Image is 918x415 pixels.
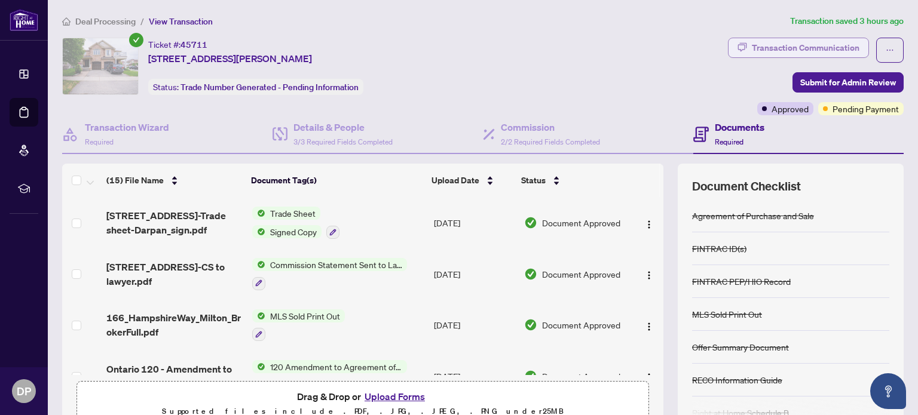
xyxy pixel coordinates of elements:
[252,309,265,322] img: Status Icon
[106,174,164,187] span: (15) File Name
[102,164,246,197] th: (15) File Name
[149,16,213,27] span: View Transaction
[265,225,322,238] span: Signed Copy
[542,268,620,281] span: Document Approved
[252,360,407,392] button: Status Icon120 Amendment to Agreement of Purchase and Sale
[252,360,265,373] img: Status Icon
[148,51,312,66] span: [STREET_ADDRESS][PERSON_NAME]
[293,120,393,134] h4: Details & People
[800,73,896,92] span: Submit for Admin Review
[432,174,479,187] span: Upload Date
[129,33,143,47] span: check-circle
[692,340,789,353] div: Offer Summary Document
[265,207,320,220] span: Trade Sheet
[429,300,519,351] td: [DATE]
[429,351,519,402] td: [DATE]
[639,265,659,284] button: Logo
[692,242,746,255] div: FINTRAC ID(s)
[429,197,519,248] td: [DATE]
[715,137,743,146] span: Required
[524,370,537,383] img: Document Status
[252,258,407,290] button: Status IconCommission Statement Sent to Lawyer
[106,311,242,339] span: 166_HampshireWay_Milton_BrokerFull.pdf
[10,9,38,31] img: logo
[644,322,654,331] img: Logo
[252,207,339,239] button: Status IconTrade SheetStatus IconSigned Copy
[252,258,265,271] img: Status Icon
[180,39,207,50] span: 45711
[644,373,654,382] img: Logo
[870,373,906,409] button: Open asap
[524,216,537,229] img: Document Status
[148,38,207,51] div: Ticket #:
[106,208,242,237] span: [STREET_ADDRESS]-Trade sheet-Darpan_sign.pdf
[106,260,242,288] span: [STREET_ADDRESS]-CS to lawyer.pdf
[752,38,859,57] div: Transaction Communication
[524,318,537,331] img: Document Status
[265,309,345,322] span: MLS Sold Print Out
[75,16,136,27] span: Deal Processing
[427,164,516,197] th: Upload Date
[644,220,654,229] img: Logo
[639,213,659,232] button: Logo
[692,308,762,321] div: MLS Sold Print Out
[140,14,144,28] li: /
[148,79,363,95] div: Status:
[772,102,809,115] span: Approved
[639,315,659,334] button: Logo
[728,38,869,58] button: Transaction Communication
[790,14,904,28] article: Transaction saved 3 hours ago
[542,370,620,383] span: Document Approved
[692,373,782,386] div: RECO Information Guide
[246,164,427,197] th: Document Tag(s)
[85,120,169,134] h4: Transaction Wizard
[252,207,265,220] img: Status Icon
[521,174,546,187] span: Status
[62,17,71,26] span: home
[297,389,429,404] span: Drag & Drop or
[180,82,359,93] span: Trade Number Generated - Pending Information
[293,137,393,146] span: 3/3 Required Fields Completed
[639,367,659,386] button: Logo
[692,178,801,195] span: Document Checklist
[265,258,407,271] span: Commission Statement Sent to Lawyer
[85,137,114,146] span: Required
[792,72,904,93] button: Submit for Admin Review
[501,120,600,134] h4: Commission
[17,383,31,399] span: DP
[265,360,407,373] span: 120 Amendment to Agreement of Purchase and Sale
[542,318,620,331] span: Document Approved
[692,275,791,288] div: FINTRAC PEP/HIO Record
[429,248,519,300] td: [DATE]
[361,389,429,404] button: Upload Forms
[833,102,899,115] span: Pending Payment
[692,209,814,222] div: Agreement of Purchase and Sale
[501,137,600,146] span: 2/2 Required Fields Completed
[715,120,764,134] h4: Documents
[644,270,654,280] img: Logo
[542,216,620,229] span: Document Approved
[252,309,345,342] button: Status IconMLS Sold Print Out
[252,225,265,238] img: Status Icon
[63,38,138,94] img: IMG-W12170957_1.jpg
[524,268,537,281] img: Document Status
[516,164,628,197] th: Status
[886,46,894,54] span: ellipsis
[106,362,242,391] span: Ontario 120 - Amendment to Agreement of Purchase and Sale_Purchaser.pdf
